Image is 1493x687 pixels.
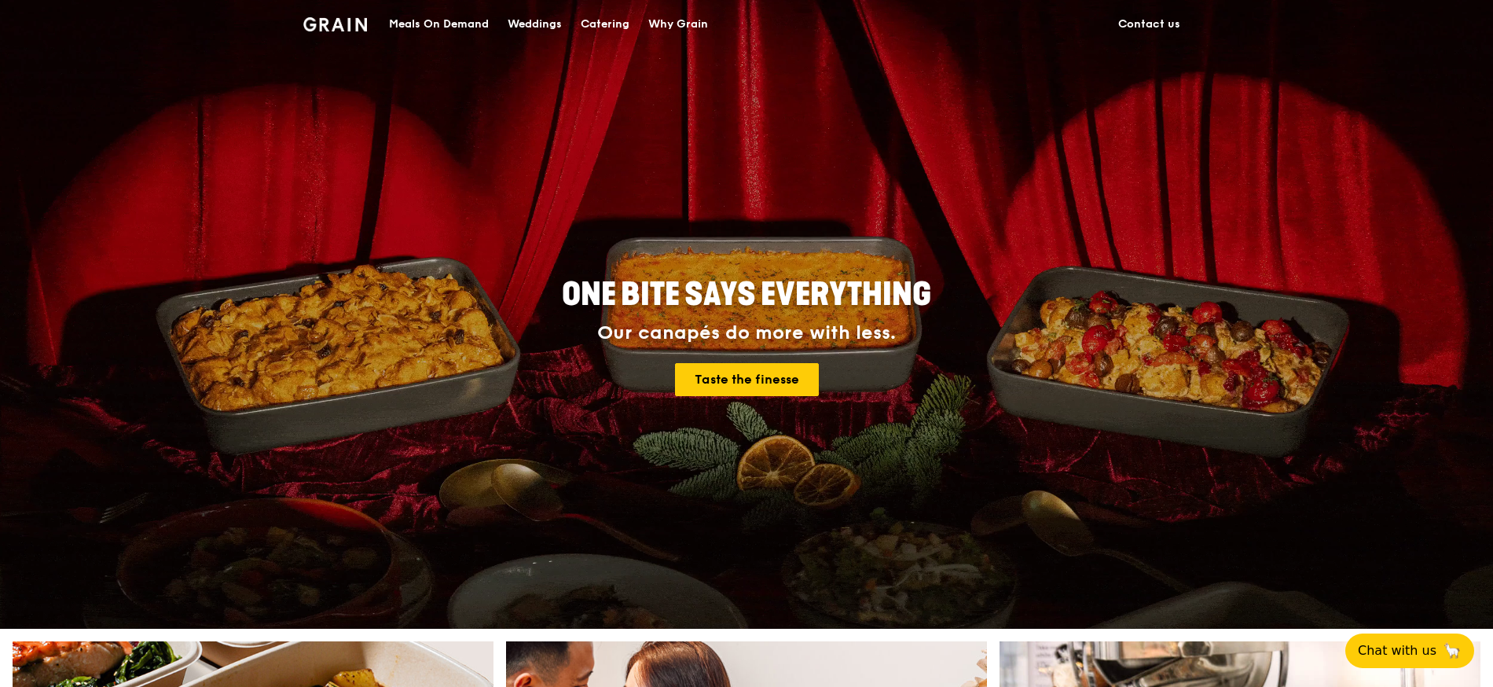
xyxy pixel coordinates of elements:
img: Grain [303,17,367,31]
span: ONE BITE SAYS EVERYTHING [562,276,931,314]
button: Chat with us🦙 [1345,634,1474,668]
div: Meals On Demand [389,1,489,48]
div: Catering [581,1,629,48]
div: Our canapés do more with less. [464,322,1029,344]
a: Weddings [498,1,571,48]
a: Catering [571,1,639,48]
a: Contact us [1109,1,1190,48]
span: Chat with us [1358,641,1436,660]
a: Why Grain [639,1,717,48]
a: Taste the finesse [675,363,819,396]
div: Why Grain [648,1,708,48]
span: 🦙 [1443,641,1462,660]
div: Weddings [508,1,562,48]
